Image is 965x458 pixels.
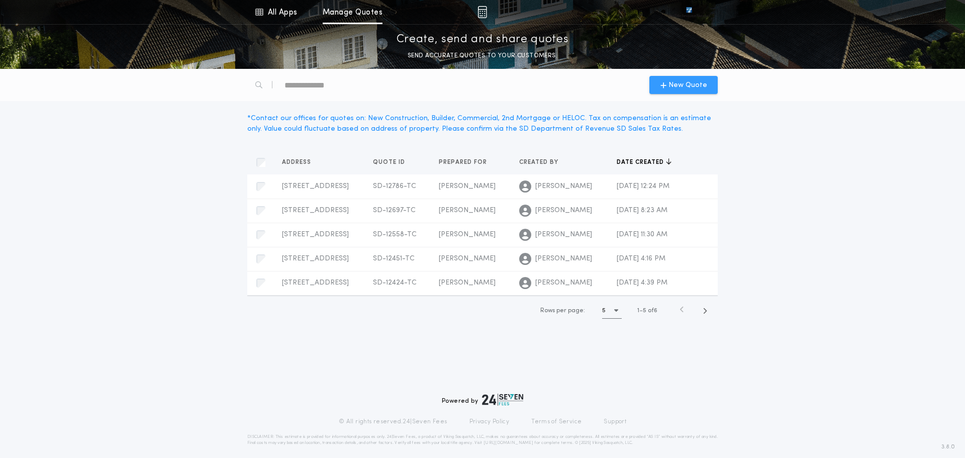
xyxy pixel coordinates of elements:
[519,158,560,166] span: Created by
[282,157,319,167] button: Address
[535,230,592,240] span: [PERSON_NAME]
[282,182,349,190] span: [STREET_ADDRESS]
[282,255,349,262] span: [STREET_ADDRESS]
[535,278,592,288] span: [PERSON_NAME]
[604,418,626,426] a: Support
[617,255,665,262] span: [DATE] 4:16 PM
[373,207,416,214] span: SD-12697-TC
[442,394,523,406] div: Powered by
[439,255,496,262] span: [PERSON_NAME]
[617,158,666,166] span: Date created
[439,158,489,166] span: Prepared for
[339,418,447,426] p: © All rights reserved. 24|Seven Fees
[519,157,566,167] button: Created by
[602,306,606,316] h1: 5
[649,76,718,94] button: New Quote
[941,442,955,451] span: 3.8.0
[643,308,646,314] span: 5
[617,207,667,214] span: [DATE] 8:23 AM
[247,113,718,134] div: * Contact our offices for quotes on: New Construction, Builder, Commercial, 2nd Mortgage or HELOC...
[439,231,496,238] span: [PERSON_NAME]
[373,279,417,287] span: SD-12424-TC
[439,182,496,190] span: [PERSON_NAME]
[469,418,510,426] a: Privacy Policy
[535,206,592,216] span: [PERSON_NAME]
[373,158,407,166] span: Quote ID
[602,303,622,319] button: 5
[282,279,349,287] span: [STREET_ADDRESS]
[540,308,585,314] span: Rows per page:
[439,279,496,287] span: [PERSON_NAME]
[373,157,413,167] button: Quote ID
[373,255,415,262] span: SD-12451-TC
[535,254,592,264] span: [PERSON_NAME]
[482,394,523,406] img: logo
[282,231,349,238] span: [STREET_ADDRESS]
[617,231,667,238] span: [DATE] 11:30 AM
[282,207,349,214] span: [STREET_ADDRESS]
[373,182,416,190] span: SD-12786-TC
[637,308,639,314] span: 1
[535,181,592,192] span: [PERSON_NAME]
[477,6,487,18] img: img
[397,32,569,48] p: Create, send and share quotes
[668,80,707,90] span: New Quote
[648,306,657,315] span: of 6
[373,231,417,238] span: SD-12558-TC
[408,51,557,61] p: SEND ACCURATE QUOTES TO YOUR CUSTOMERS.
[531,418,582,426] a: Terms of Service
[484,441,533,445] a: [URL][DOMAIN_NAME]
[617,182,669,190] span: [DATE] 12:24 PM
[668,7,710,17] img: vs-icon
[617,279,667,287] span: [DATE] 4:39 PM
[247,434,718,446] p: DISCLAIMER: This estimate is provided for informational purposes only. 24|Seven Fees, a product o...
[282,158,313,166] span: Address
[439,207,496,214] span: [PERSON_NAME]
[617,157,671,167] button: Date created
